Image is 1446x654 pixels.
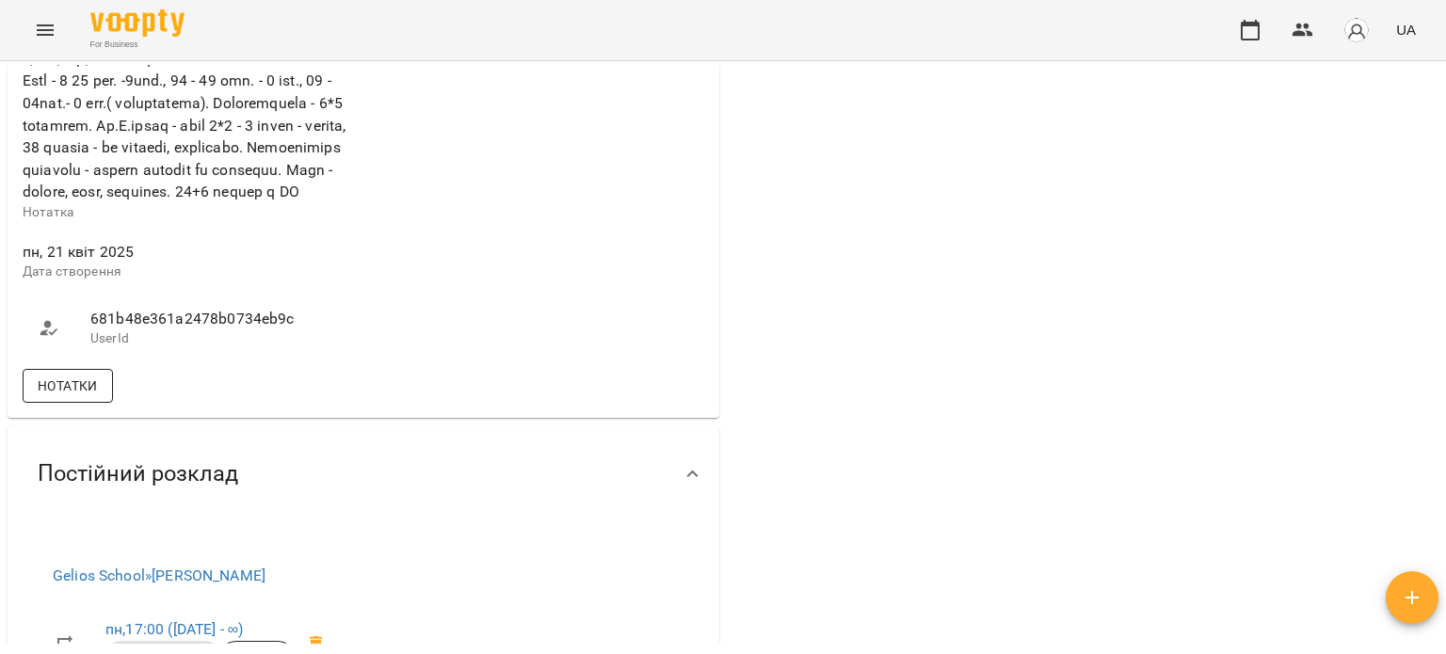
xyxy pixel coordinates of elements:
button: UA [1389,12,1423,47]
span: Постійний розклад [38,459,238,488]
a: Gelios School»[PERSON_NAME] [53,566,265,584]
p: Дата створення [23,263,360,281]
span: UA [1396,20,1416,40]
p: Нотатка [23,203,360,222]
span: For Business [90,39,185,51]
img: Voopty Logo [90,9,185,37]
p: UserId [90,329,345,348]
span: Нотатки [38,375,98,397]
button: Menu [23,8,68,53]
button: Нотатки [23,369,113,403]
span: 681b48e361a2478b0734eb9c [90,308,345,330]
div: Постійний розклад [8,425,719,522]
img: avatar_s.png [1343,17,1370,43]
a: пн,17:00 ([DATE] - ∞) [105,620,243,638]
span: пн, 21 квіт 2025 [23,241,360,263]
